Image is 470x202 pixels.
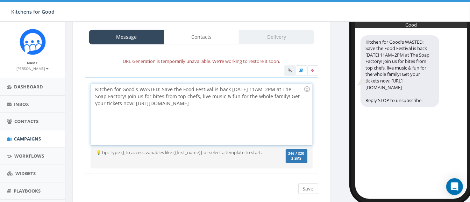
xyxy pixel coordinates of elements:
span: Inbox [14,101,29,107]
div: URL Generation is temporarily unavailable. We're working to restore it soon. [80,57,323,65]
span: Campaigns [14,136,41,142]
label: Insert Template Text [296,65,307,76]
span: Widgets [15,170,36,176]
span: Kitchens for Good [11,8,55,15]
span: Workflows [14,153,44,159]
div: 💡Tip: Type {{ to access variables like {{first_name}} or select a template to start. [91,149,276,156]
img: Rally_Corp_Icon_1.png [20,29,46,55]
a: [PERSON_NAME] [17,65,49,71]
span: 2 SMS [289,157,305,160]
input: Save [298,183,318,194]
span: Dashboard [14,84,43,90]
a: Contacts [164,30,240,44]
span: 246 / 320 [289,151,305,156]
span: Contacts [14,118,38,124]
div: Kitchen for Good's WASTED: Save the Food Festival is back [DATE] 11AM–2PM at The Soap Factory! Jo... [361,35,439,107]
small: Name [27,60,38,65]
div: Open Intercom Messenger [446,178,463,195]
div: Use the TAB key to insert emoji faster [303,85,311,93]
a: Message [89,30,164,44]
small: [PERSON_NAME] [17,66,49,71]
div: Kitchen for Good's WASTED: Save the Food Festival is back [DATE] 11AM–2PM at The Soap Factory! Jo... [91,84,312,145]
span: Attach your media [307,65,318,76]
span: Playbooks [14,188,41,194]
